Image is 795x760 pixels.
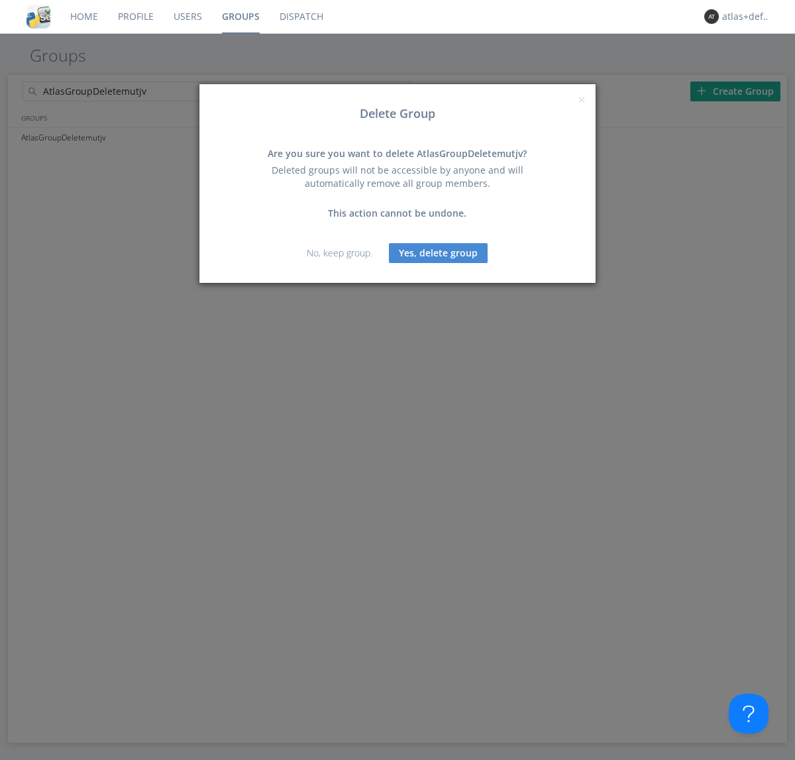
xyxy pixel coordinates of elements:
[209,107,586,121] h3: Delete Group
[578,90,586,109] span: ×
[255,164,540,190] div: Deleted groups will not be accessible by anyone and will automatically remove all group members.
[255,147,540,160] div: Are you sure you want to delete AtlasGroupDeletemutjv?
[255,207,540,220] div: This action cannot be undone.
[26,5,50,28] img: cddb5a64eb264b2086981ab96f4c1ba7
[722,10,772,23] div: atlas+default+group
[389,243,488,263] button: Yes, delete group
[307,246,372,259] a: No, keep group.
[704,9,719,24] img: 373638.png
